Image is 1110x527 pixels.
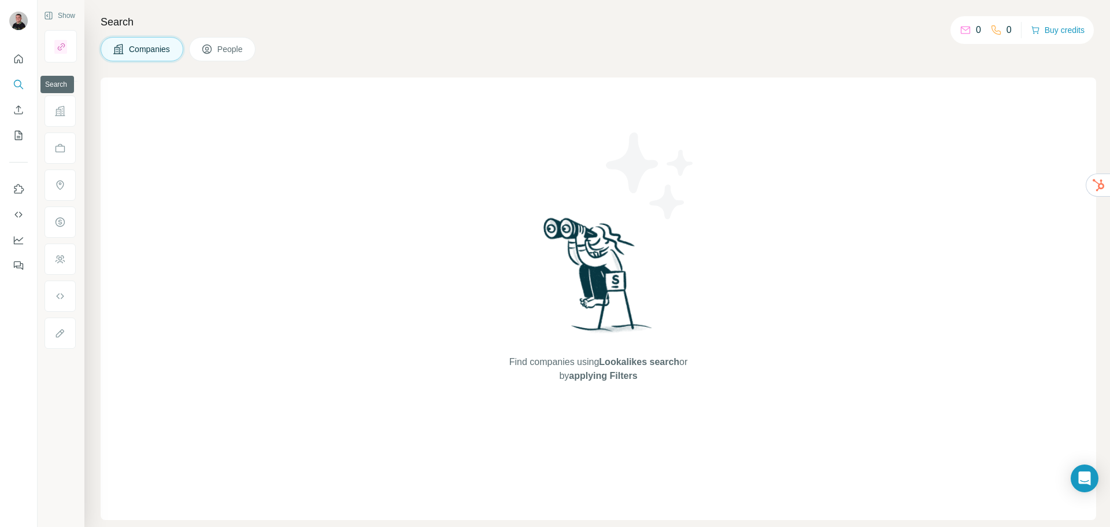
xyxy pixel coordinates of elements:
button: My lists [9,125,28,146]
button: Quick start [9,49,28,69]
div: Open Intercom Messenger [1071,465,1098,492]
button: Feedback [9,255,28,276]
h4: Search [101,14,1096,30]
span: Find companies using or by [506,355,691,383]
button: Use Surfe API [9,204,28,225]
button: Search [9,74,28,95]
button: Enrich CSV [9,99,28,120]
span: applying Filters [569,371,637,381]
p: 0 [1007,23,1012,37]
span: Companies [129,43,171,55]
span: Lookalikes search [599,357,679,367]
button: Dashboard [9,230,28,250]
button: Buy credits [1031,22,1085,38]
img: Avatar [9,12,28,30]
p: 0 [976,23,981,37]
button: Show [36,7,83,24]
img: Surfe Illustration - Woman searching with binoculars [538,215,658,344]
button: Use Surfe on LinkedIn [9,179,28,200]
span: People [217,43,244,55]
img: Surfe Illustration - Stars [598,124,702,228]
